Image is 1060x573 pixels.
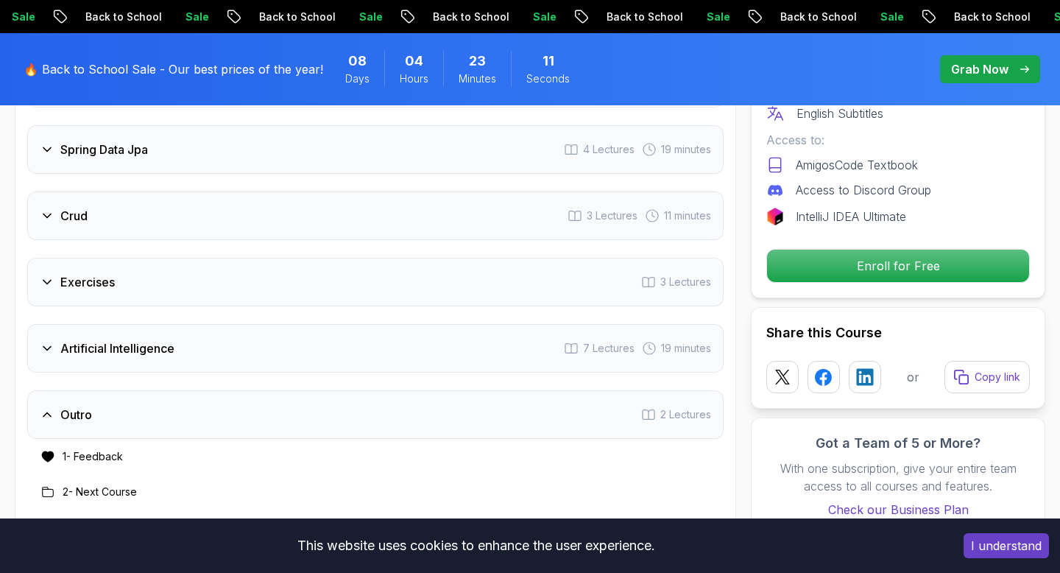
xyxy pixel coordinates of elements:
[664,208,711,223] span: 11 minutes
[689,10,736,24] p: Sale
[587,208,637,223] span: 3 Lectures
[796,156,918,174] p: AmigosCode Textbook
[27,258,724,306] button: Exercises3 Lectures
[63,485,137,499] h3: 2 - Next Course
[766,249,1030,283] button: Enroll for Free
[60,207,88,225] h3: Crud
[526,71,570,86] span: Seconds
[469,51,486,71] span: 23 Minutes
[63,449,123,464] h3: 1 - Feedback
[11,530,941,562] div: This website uses cookies to enhance the user experience.
[661,341,711,356] span: 19 minutes
[27,191,724,240] button: Crud3 Lectures 11 minutes
[661,142,711,157] span: 19 minutes
[459,71,496,86] span: Minutes
[660,407,711,422] span: 2 Lectures
[766,501,1030,518] a: Check our Business Plan
[796,105,883,122] p: English Subtitles
[68,10,168,24] p: Back to School
[863,10,910,24] p: Sale
[543,51,554,71] span: 11 Seconds
[345,71,370,86] span: Days
[964,533,1049,558] button: Accept cookies
[27,125,724,174] button: Spring Data Jpa4 Lectures 19 minutes
[348,51,367,71] span: 8 Days
[60,273,115,291] h3: Exercises
[27,390,724,439] button: Outro2 Lectures
[660,275,711,289] span: 3 Lectures
[766,460,1030,495] p: With one subscription, give your entire team access to all courses and features.
[405,51,423,71] span: 4 Hours
[60,406,92,423] h3: Outro
[907,368,919,386] p: or
[583,142,635,157] span: 4 Lectures
[27,324,724,373] button: Artificial Intelligence7 Lectures 19 minutes
[936,10,1036,24] p: Back to School
[766,131,1030,149] p: Access to:
[944,361,1030,393] button: Copy link
[400,71,428,86] span: Hours
[766,323,1030,343] h2: Share this Course
[415,10,515,24] p: Back to School
[766,433,1030,454] h3: Got a Team of 5 or More?
[24,60,323,78] p: 🔥 Back to School Sale - Our best prices of the year!
[583,341,635,356] span: 7 Lectures
[589,10,689,24] p: Back to School
[766,208,784,225] img: jetbrains logo
[241,10,342,24] p: Back to School
[515,10,562,24] p: Sale
[60,340,174,357] h3: Artificial Intelligence
[796,208,906,225] p: IntelliJ IDEA Ultimate
[796,181,931,199] p: Access to Discord Group
[60,141,148,158] h3: Spring Data Jpa
[763,10,863,24] p: Back to School
[951,60,1008,78] p: Grab Now
[767,250,1029,282] p: Enroll for Free
[342,10,389,24] p: Sale
[168,10,215,24] p: Sale
[975,370,1020,384] p: Copy link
